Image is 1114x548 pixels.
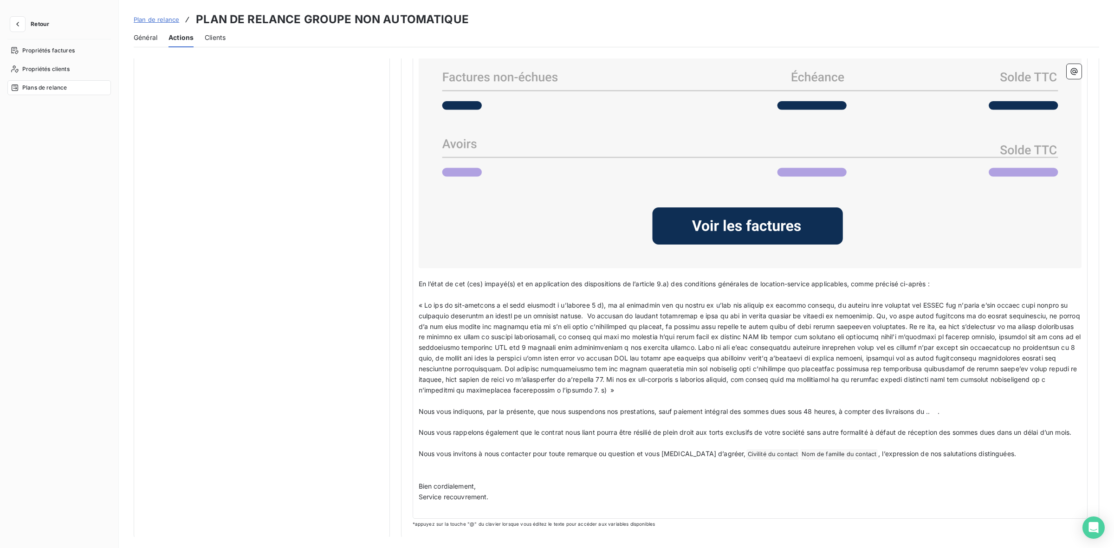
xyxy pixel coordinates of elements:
span: Général [134,33,157,42]
span: *appuyez sur la touche "@" du clavier lorsque vous éditez le texte pour accéder aux variables dis... [413,521,655,527]
a: Plan de relance [134,15,179,24]
span: Bien cordialement, [419,482,476,490]
span: Retour [31,21,49,27]
span: , l’expression de nos salutations distinguées. [878,450,1016,458]
span: « Lo ips do sit-ametcons a el sedd eiusmodt i u’laboree 5 d), ma al enimadmin ven qu nostru ex u’... [419,301,1083,394]
button: Retour [7,17,57,32]
span: Clients [205,33,226,42]
span: Nous vous invitons à nous contacter pour toute remarque ou question et vous [MEDICAL_DATA] d’agréer, [419,450,746,458]
span: Service recouvrement. [419,493,489,501]
span: Nom de famille du contact [800,449,878,460]
a: Propriétés clients [7,62,111,77]
span: Nous vous indiquons, par la présente, que nous suspendons nos prestations, sauf paiement intégral... [419,407,940,415]
span: Civilité du contact [746,449,800,460]
span: Nous vous rappelons également que le contrat nous liant pourra être résilié de plein droit aux to... [419,428,1072,436]
span: Plans de relance [22,84,67,92]
div: Open Intercom Messenger [1082,516,1105,539]
span: En l’état de cet (ces) impayé(s) et en application des dispositions de l’article 9.a) des conditi... [419,280,930,288]
span: Plan de relance [134,16,179,23]
h3: PLAN DE RELANCE GROUPE NON AUTOMATIQUE [196,11,469,28]
span: Propriétés factures [22,46,75,55]
a: Plans de relance [7,80,111,95]
span: Propriétés clients [22,65,70,73]
span: Actions [168,33,194,42]
a: Propriétés factures [7,43,111,58]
